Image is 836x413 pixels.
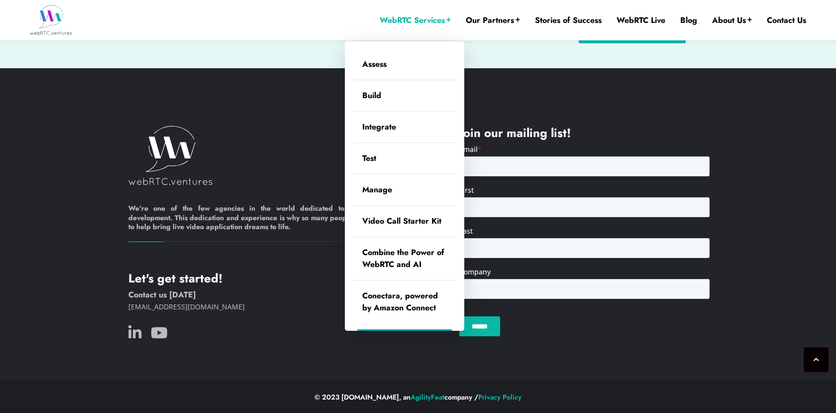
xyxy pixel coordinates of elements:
a: Build [352,80,457,111]
h6: We’re one of the few agencies in the world dedicated to WebRTC development. This dedication and e... [128,204,379,242]
iframe: Form 0 [459,144,710,345]
a: [EMAIL_ADDRESS][DOMAIN_NAME] [128,302,245,311]
a: Stories of Success [535,15,602,26]
a: WebRTC Live [617,15,665,26]
a: Blog [680,15,697,26]
h4: Join our mailing list! [459,126,710,140]
span: © 2023 [DOMAIN_NAME], an company / [314,392,522,402]
a: AgilityFeat [411,392,444,402]
img: WebRTC.ventures [30,5,72,35]
a: Conectara, powered by Amazon Connect [352,280,457,323]
a: Contact Us [767,15,806,26]
a: WebRTC Services [380,15,451,26]
a: About Us [712,15,752,26]
a: Combine the Power of WebRTC and AI [352,237,457,280]
a: Test [352,143,457,174]
a: Manage [352,174,457,205]
a: Integrate [352,112,457,142]
a: Our Partners [466,15,520,26]
a: Contact us [DATE] [128,289,196,300]
h4: Let's get started! [128,271,379,286]
a: Assess [352,49,457,80]
a: Video Call Starter Kit [352,206,457,237]
a: Privacy Policy [478,392,522,402]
